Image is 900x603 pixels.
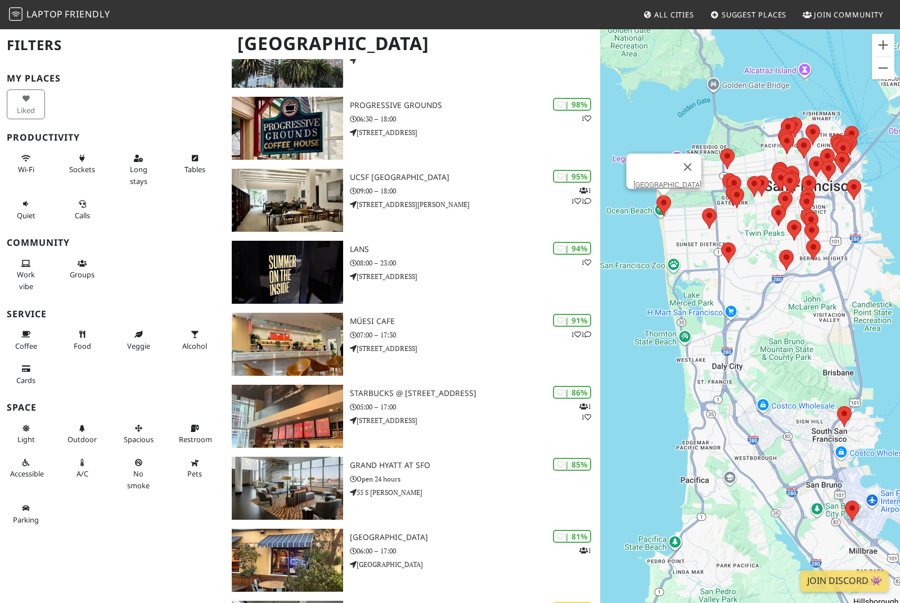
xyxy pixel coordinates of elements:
span: Smoke free [127,469,150,490]
h3: Starbucks @ [STREET_ADDRESS] [350,389,600,398]
span: Join Community [814,10,883,20]
button: Close [674,154,701,181]
img: Java Beach Cafe [232,529,343,592]
img: Starbucks @ 100 1st St [232,385,343,448]
p: [STREET_ADDRESS][PERSON_NAME] [350,199,600,210]
h3: My Places [7,73,218,84]
a: Suggest Places [706,4,791,25]
span: Outdoor area [67,434,97,444]
button: Zoom in [872,34,894,56]
h3: Productivity [7,132,218,143]
h3: [GEOGRAPHIC_DATA] [350,533,600,542]
a: Grand Hyatt At SFO | 85% Grand Hyatt At SFO Open 24 hours 55 S [PERSON_NAME] [225,457,600,520]
a: Progressive Grounds | 98% 1 Progressive Grounds 06:30 – 18:00 [STREET_ADDRESS] [225,97,600,160]
a: LANS | 94% 1 LANS 08:00 – 23:00 [STREET_ADDRESS] [225,241,600,304]
p: [GEOGRAPHIC_DATA] [350,559,600,570]
p: Open 24 hours [350,474,600,484]
span: Food [74,341,91,351]
span: Quiet [17,210,35,220]
a: Müesi Cafe | 91% 11 Müesi Cafe 07:00 – 17:30 [STREET_ADDRESS] [225,313,600,376]
button: Tables [175,149,214,179]
span: People working [17,269,35,291]
a: UCSF Mission Bay FAMRI Library | 95% 111 UCSF [GEOGRAPHIC_DATA] 09:00 – 18:00 [STREET_ADDRESS][PE... [225,169,600,232]
h1: [GEOGRAPHIC_DATA] [228,28,598,59]
h3: UCSF [GEOGRAPHIC_DATA] [350,173,600,182]
h3: Progressive Grounds [350,101,600,110]
p: 1 1 [571,329,591,340]
img: Grand Hyatt At SFO [232,457,343,520]
img: Müesi Cafe [232,313,343,376]
span: Long stays [130,164,147,186]
p: 06:30 – 18:00 [350,114,600,124]
img: LANS [232,241,343,304]
button: Wi-Fi [7,149,45,179]
a: All Cities [638,4,699,25]
img: Progressive Grounds [232,97,343,160]
span: Stable Wi-Fi [18,164,34,174]
img: LaptopFriendly [9,7,22,21]
p: [STREET_ADDRESS] [350,271,600,282]
button: Spacious [119,419,157,449]
h3: LANS [350,245,600,254]
button: Coffee [7,325,45,355]
span: Laptop [26,8,63,20]
span: Coffee [15,341,37,351]
button: Quiet [7,195,45,224]
p: 1 [579,545,591,556]
span: Parking [13,515,39,525]
span: Veggie [127,341,150,351]
p: 09:00 – 18:00 [350,186,600,196]
a: Starbucks @ 100 1st St | 86% 11 Starbucks @ [STREET_ADDRESS] 05:00 – 17:00 [STREET_ADDRESS] [225,385,600,448]
button: Alcohol [175,325,214,355]
span: Alcohol [182,341,207,351]
p: 06:00 – 17:00 [350,546,600,556]
p: 05:00 – 17:00 [350,402,600,412]
span: Video/audio calls [75,210,90,220]
p: [STREET_ADDRESS] [350,415,600,426]
button: Work vibe [7,254,45,295]
button: Cards [7,359,45,389]
button: Outdoor [63,419,101,449]
span: Restroom [179,434,212,444]
button: Zoom out [872,57,894,79]
h3: Community [7,237,218,248]
button: Food [63,325,101,355]
span: Credit cards [16,375,35,385]
h3: Grand Hyatt At SFO [350,461,600,470]
div: | 86% [553,386,591,399]
button: Veggie [119,325,157,355]
p: 08:00 – 23:00 [350,258,600,268]
span: Work-friendly tables [184,164,205,174]
span: Power sockets [69,164,95,174]
button: Sockets [63,149,101,179]
button: Pets [175,453,214,483]
button: Groups [63,254,101,284]
button: No smoke [119,453,157,494]
a: [GEOGRAPHIC_DATA] [633,181,701,189]
p: [STREET_ADDRESS] [350,343,600,354]
span: Suggest Places [722,10,787,20]
p: 1 1 [579,401,591,422]
a: LaptopFriendly LaptopFriendly [9,5,110,25]
button: Restroom [175,419,214,449]
div: | 91% [553,314,591,327]
span: Spacious [124,434,154,444]
p: [STREET_ADDRESS] [350,127,600,138]
span: Group tables [70,269,94,280]
div: | 94% [553,242,591,255]
div: | 81% [553,530,591,543]
span: All Cities [654,10,694,20]
span: Air conditioned [76,469,88,479]
img: UCSF Mission Bay FAMRI Library [232,169,343,232]
button: Accessible [7,453,45,483]
span: Pet friendly [187,469,202,479]
span: Friendly [65,8,110,20]
button: A/C [63,453,101,483]
h3: Müesi Cafe [350,317,600,326]
div: | 85% [553,458,591,471]
h3: Space [7,402,218,413]
p: 1 [581,113,591,124]
p: 55 S [PERSON_NAME] [350,487,600,498]
button: Calls [63,195,101,224]
button: Long stays [119,149,157,190]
